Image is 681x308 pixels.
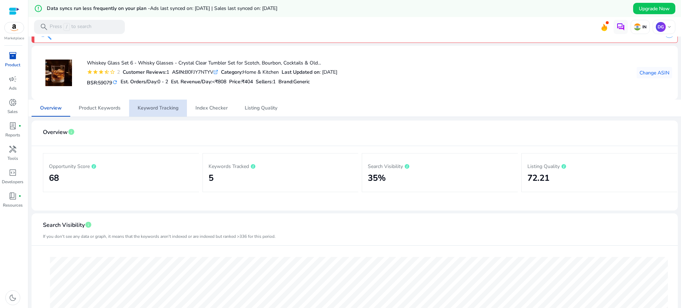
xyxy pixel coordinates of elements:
[50,23,92,31] p: Press to search
[98,69,104,75] mat-icon: star
[637,67,672,78] button: Change ASIN
[171,79,226,85] h5: Est. Revenue/Day:
[221,68,279,76] div: Home & Kitchen
[5,132,20,138] p: Reports
[656,22,666,32] p: DG
[641,24,647,30] p: IN
[34,4,43,13] mat-icon: error_outline
[98,79,112,86] span: 59079
[138,106,178,111] span: Keyword Tracking
[93,69,98,75] mat-icon: star
[9,51,17,60] span: inventory_2
[278,78,292,85] span: Brand
[3,202,23,208] p: Resources
[87,60,337,66] h4: Whiskey Glass Set 6 - Whisky Glasses - Crystal Clear Tumbler Set for Scotch, Bourbon, Cocktails &...
[63,23,70,31] span: /
[209,162,353,170] p: Keywords Tracked
[282,69,320,75] b: Last Updated on
[4,36,24,41] p: Marketplace
[172,69,185,75] b: ASIN:
[639,5,670,12] span: Upgrade Now
[2,179,23,185] p: Developers
[43,233,276,240] mat-card-subtitle: If you don't see any data or graph, it means that the keywords aren't indexed or are indexed but ...
[9,293,17,302] span: dark_mode
[150,5,277,12] span: Ads last synced on: [DATE] | Sales last synced on: [DATE]
[7,108,18,115] p: Sales
[79,106,121,111] span: Product Keywords
[68,128,75,135] span: info
[368,162,512,170] p: Search Visibility
[110,69,115,75] mat-icon: star_border
[104,69,110,75] mat-icon: star_half
[87,69,93,75] mat-icon: star
[640,69,669,77] span: Change ASIN
[18,124,21,127] span: fiber_manual_record
[123,68,169,76] div: 1
[278,79,310,85] h5: :
[229,79,253,85] h5: Price:
[209,173,353,183] h2: 5
[527,173,672,183] h2: 72.21
[9,98,17,107] span: donut_small
[40,23,48,31] span: search
[9,168,17,177] span: code_blocks
[634,23,641,30] img: in.svg
[245,106,277,111] span: Listing Quality
[368,173,512,183] h2: 35%
[121,79,168,85] h5: Est. Orders/Day:
[9,145,17,153] span: handyman
[5,62,20,68] p: Product
[9,85,17,91] p: Ads
[18,195,21,197] span: fiber_manual_record
[9,75,17,83] span: campaign
[7,155,18,162] p: Tools
[172,68,218,76] div: B0FJY7NTYV
[115,68,120,76] div: 2
[195,106,228,111] span: Index Checker
[221,69,243,75] b: Category:
[49,162,193,170] p: Opportunity Score
[273,78,276,85] span: 1
[5,22,24,33] img: amazon.svg
[85,221,92,228] span: info
[112,79,118,86] mat-icon: refresh
[282,68,337,76] div: : [DATE]
[527,162,672,170] p: Listing Quality
[40,106,62,111] span: Overview
[666,24,672,30] span: keyboard_arrow_down
[123,69,166,75] b: Customer Reviews:
[212,78,226,85] span: <₹808
[9,122,17,130] span: lab_profile
[242,78,253,85] span: ₹404
[256,79,276,85] h5: Sellers:
[43,219,85,231] span: Search Visibility
[45,60,72,86] img: 415iqgFuNrL._SS100_.jpg
[633,3,675,14] button: Upgrade Now
[157,78,168,85] span: 0 - 2
[293,78,310,85] span: Generic
[43,126,68,139] span: Overview
[9,192,17,200] span: book_4
[49,173,193,183] h2: 68
[87,78,118,86] h5: BSR:
[47,6,277,12] h5: Data syncs run less frequently on your plan -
